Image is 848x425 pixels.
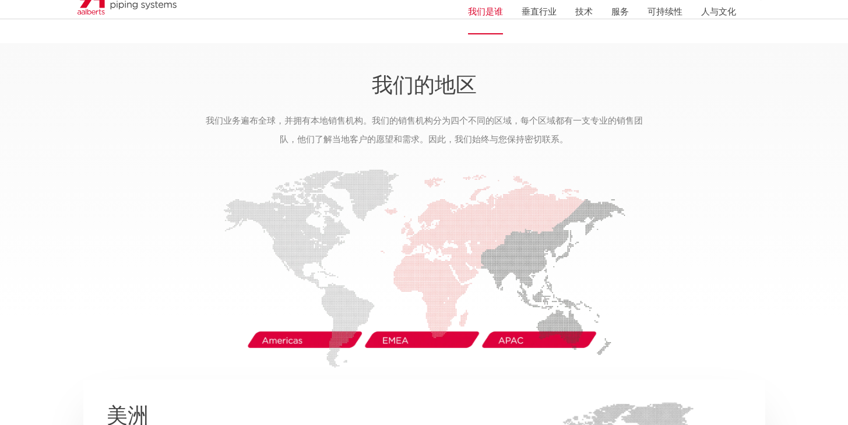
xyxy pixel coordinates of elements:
font: 可持续性 [648,8,682,16]
font: 我们是谁 [468,8,503,16]
font: 服务 [611,8,629,16]
font: 人与文化 [701,8,736,16]
font: 技术 [575,8,593,16]
font: 垂直行业 [522,8,557,16]
font: 我们业务遍布全球，并拥有本地销售机构。我们的销售机构分为四个不同的区域，每个区域都有一支专业的销售团队，他们了解当地客户的愿望和需求。因此，我们始终与您保持密切联系。 [206,117,643,144]
font: 我们的地区 [372,75,477,96]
